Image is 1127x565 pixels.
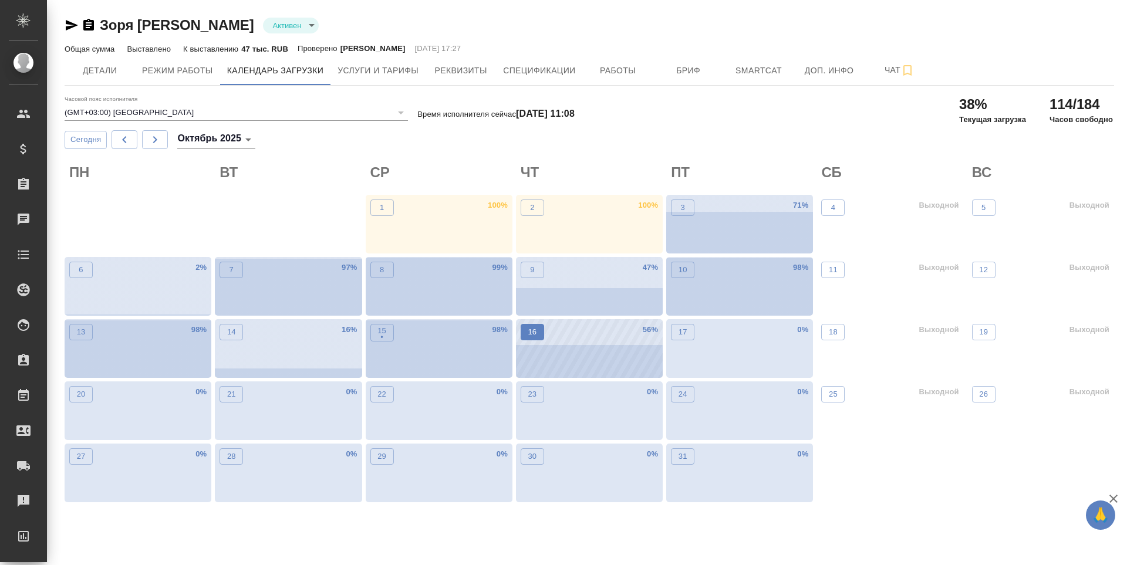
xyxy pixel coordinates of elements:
[821,199,845,216] button: 4
[821,386,845,402] button: 25
[77,451,86,462] p: 27
[793,262,808,273] p: 98 %
[230,264,234,276] p: 7
[1069,199,1109,211] p: Выходной
[528,388,536,400] p: 23
[340,43,406,55] p: [PERSON_NAME]
[679,388,687,400] p: 24
[979,326,988,338] p: 19
[530,202,534,214] p: 2
[638,199,658,211] p: 100 %
[241,45,288,53] p: 47 тыс. RUB
[979,264,988,276] p: 12
[1091,503,1111,527] span: 🙏
[821,324,845,340] button: 18
[488,199,508,211] p: 100 %
[972,324,996,340] button: 19
[65,96,138,102] label: Часовой пояс исполнителя
[821,163,963,182] h2: СБ
[195,448,207,460] p: 0 %
[77,326,86,338] p: 13
[516,109,575,119] h4: [DATE] 11:08
[227,388,236,400] p: 21
[220,448,243,465] button: 28
[263,18,319,33] div: Активен
[1069,386,1109,398] p: Выходной
[972,199,996,216] button: 5
[497,448,508,460] p: 0 %
[829,388,838,400] p: 25
[497,386,508,398] p: 0 %
[521,163,663,182] h2: ЧТ
[679,264,687,276] p: 10
[1086,500,1115,530] button: 🙏
[370,448,394,465] button: 29
[521,199,544,216] button: 2
[972,262,996,278] button: 12
[69,324,93,340] button: 13
[671,262,694,278] button: 10
[671,386,694,402] button: 24
[671,448,694,465] button: 31
[647,448,658,460] p: 0 %
[69,386,93,402] button: 20
[972,163,1114,182] h2: ВС
[801,63,858,78] span: Доп. инфо
[829,264,838,276] p: 11
[793,199,808,211] p: 71 %
[959,114,1026,126] p: Текущая загрузка
[77,388,86,400] p: 20
[417,110,575,119] p: Время исполнителя сейчас
[227,451,236,462] p: 28
[647,386,658,398] p: 0 %
[660,63,717,78] span: Бриф
[829,326,838,338] p: 18
[981,202,986,214] p: 5
[1050,114,1113,126] p: Часов свободно
[919,199,959,211] p: Выходной
[415,43,461,55] p: [DATE] 17:27
[100,17,254,33] a: Зоря [PERSON_NAME]
[679,326,687,338] p: 17
[191,324,207,336] p: 98 %
[731,63,787,78] span: Smartcat
[127,45,174,53] p: Выставлено
[195,262,207,273] p: 2 %
[177,130,255,149] div: Октябрь 2025
[671,324,694,340] button: 17
[220,324,243,340] button: 14
[79,264,83,276] p: 6
[195,386,207,398] p: 0 %
[919,324,959,336] p: Выходной
[671,199,694,216] button: 3
[69,448,93,465] button: 27
[370,262,394,278] button: 8
[643,262,658,273] p: 47 %
[69,163,211,182] h2: ПН
[298,43,340,55] p: Проверено
[346,386,357,398] p: 0 %
[342,262,357,273] p: 97 %
[377,331,386,343] p: •
[1069,324,1109,336] p: Выходной
[342,324,357,336] p: 16 %
[370,324,394,341] button: 15•
[370,199,394,216] button: 1
[521,324,544,340] button: 16
[797,324,808,336] p: 0 %
[530,264,534,276] p: 9
[338,63,419,78] span: Услуги и тарифы
[65,18,79,32] button: Скопировать ссылку для ЯМессенджера
[821,262,845,278] button: 11
[65,131,107,149] button: Сегодня
[521,448,544,465] button: 30
[220,163,362,182] h2: ВТ
[972,386,996,402] button: 26
[979,388,988,400] p: 26
[590,63,646,78] span: Работы
[227,326,236,338] p: 14
[1050,95,1113,114] h2: 114/184
[370,386,394,402] button: 22
[70,133,101,147] span: Сегодня
[142,63,213,78] span: Режим работы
